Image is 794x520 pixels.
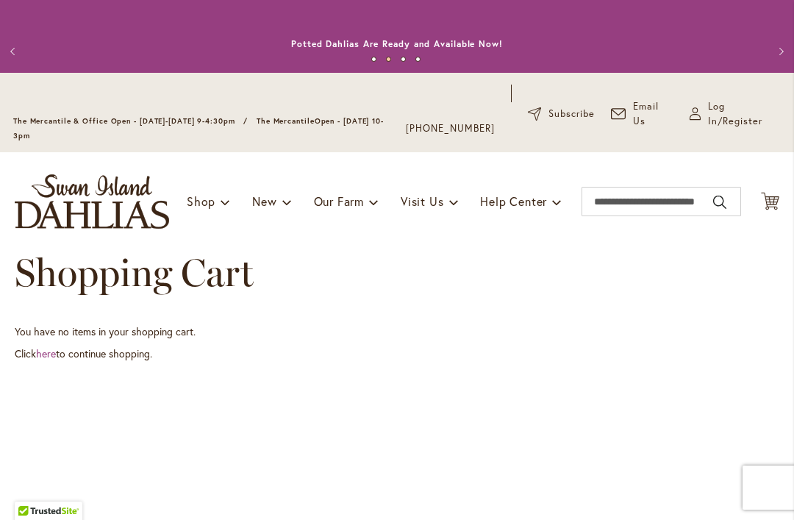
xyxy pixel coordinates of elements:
[611,99,673,129] a: Email Us
[252,193,276,209] span: New
[291,38,503,49] a: Potted Dahlias Are Ready and Available Now!
[187,193,215,209] span: Shop
[401,193,443,209] span: Visit Us
[11,468,52,509] iframe: Launch Accessibility Center
[13,116,315,126] span: The Mercantile & Office Open - [DATE]-[DATE] 9-4:30pm / The Mercantile
[314,193,364,209] span: Our Farm
[386,57,391,62] button: 2 of 4
[415,57,421,62] button: 4 of 4
[480,193,547,209] span: Help Center
[690,99,781,129] a: Log In/Register
[633,99,673,129] span: Email Us
[371,57,376,62] button: 1 of 4
[528,107,595,121] a: Subscribe
[15,324,779,339] p: You have no items in your shopping cart.
[15,249,254,296] span: Shopping Cart
[406,121,495,136] a: [PHONE_NUMBER]
[708,99,781,129] span: Log In/Register
[765,37,794,66] button: Next
[36,346,56,360] a: here
[15,174,169,229] a: store logo
[548,107,595,121] span: Subscribe
[401,57,406,62] button: 3 of 4
[15,346,779,361] p: Click to continue shopping.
